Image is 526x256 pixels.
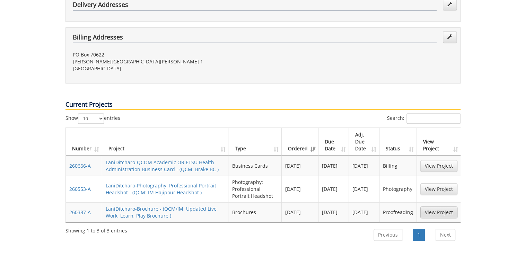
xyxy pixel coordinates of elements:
td: [DATE] [318,156,349,176]
td: Brochures [228,202,281,222]
h4: Delivery Addresses [73,1,437,10]
a: View Project [420,160,457,172]
th: Ordered: activate to sort column ascending [282,128,318,156]
input: Search: [406,113,461,124]
a: View Project [420,183,457,195]
td: [DATE] [349,202,379,222]
td: [DATE] [318,176,349,202]
a: 1 [413,229,425,241]
a: 260666-A [69,162,91,169]
th: Due Date: activate to sort column ascending [318,128,349,156]
a: Edit Addresses [443,31,457,43]
a: 260387-A [69,209,91,215]
p: [PERSON_NAME][GEOGRAPHIC_DATA][PERSON_NAME] 1 [73,58,258,65]
td: Billing [379,156,417,176]
p: Current Projects [65,100,461,110]
p: PO Box 70622 [73,51,258,58]
a: Next [436,229,455,241]
th: Number: activate to sort column ascending [66,128,102,156]
td: [DATE] [349,176,379,202]
select: Showentries [78,113,104,124]
td: Business Cards [228,156,281,176]
a: LaniDitcharo-Brochure - (QCM/IM: Updated Live, Work, Learn, Play Brochure ) [106,205,218,219]
td: [DATE] [282,202,318,222]
label: Show entries [65,113,120,124]
a: 260553-A [69,186,91,192]
th: View Project: activate to sort column ascending [417,128,461,156]
td: Photography [379,176,417,202]
h4: Billing Addresses [73,34,437,43]
td: Photography: Professional Portrait Headshot [228,176,281,202]
td: [DATE] [282,156,318,176]
label: Search: [387,113,461,124]
div: Showing 1 to 3 of 3 entries [65,224,127,234]
td: [DATE] [282,176,318,202]
th: Type: activate to sort column ascending [228,128,281,156]
p: [GEOGRAPHIC_DATA] [73,65,258,72]
th: Project: activate to sort column ascending [102,128,228,156]
th: Adj. Due Date: activate to sort column ascending [349,128,379,156]
th: Status: activate to sort column ascending [379,128,417,156]
td: Proofreading [379,202,417,222]
a: LaniDitcharo-QCOM Academic OR ETSU Health Administration Business Card - (QCM: Brake BC ) [106,159,219,173]
a: Previous [374,229,402,241]
a: View Project [420,206,457,218]
a: LaniDitcharo-Photography: Professional Portrait Headshot - (QCM: IM Hajipour Headshot ) [106,182,216,196]
td: [DATE] [318,202,349,222]
td: [DATE] [349,156,379,176]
